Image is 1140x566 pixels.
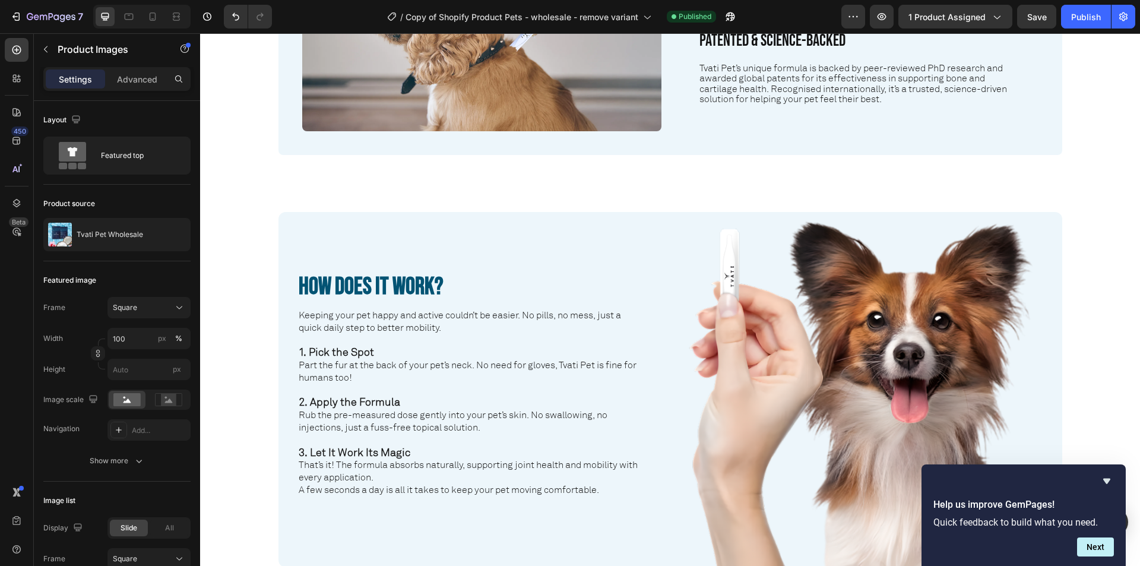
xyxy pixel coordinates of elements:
[43,392,100,408] div: Image scale
[158,333,166,344] div: px
[908,11,986,23] span: 1 product assigned
[121,523,137,533] span: Slide
[1071,11,1101,23] div: Publish
[43,520,85,536] div: Display
[172,331,186,346] button: px
[5,5,88,29] button: 7
[933,517,1114,528] p: Quick feedback to build what you need.
[58,42,159,56] p: Product Images
[43,423,80,434] div: Navigation
[43,275,96,286] div: Featured image
[43,333,63,344] label: Width
[1027,12,1047,22] span: Save
[59,73,92,86] p: Settings
[107,328,191,349] input: px%
[113,554,137,564] span: Square
[200,33,1140,566] iframe: Design area
[1100,474,1114,488] button: Hide survey
[101,142,173,169] div: Featured top
[155,331,169,346] button: %
[479,179,843,534] img: gempages_545191360496403517-b2fd3bb9-9885-4bcb-bdff-e02bf7986e49.png
[9,217,28,227] div: Beta
[679,11,711,22] span: Published
[43,364,65,375] label: Height
[107,297,191,318] button: Square
[400,11,403,23] span: /
[113,302,137,313] span: Square
[43,112,83,128] div: Layout
[132,425,188,436] div: Add...
[97,237,442,270] h2: How Does It Work?
[43,495,75,506] div: Image list
[11,127,28,136] div: 450
[933,474,1114,556] div: Help us improve GemPages!
[43,450,191,472] button: Show more
[99,351,441,401] p: Rub the pre-measured dose gently into your pet’s skin. No swallowing, no injections, just a fuss-...
[99,362,200,375] strong: 2. Apply the Formula
[90,455,145,467] div: Show more
[165,523,174,533] span: All
[933,498,1114,512] h2: Help us improve GemPages!
[406,11,638,23] span: Copy of Shopify Product Pets - wholesale - remove variant
[898,5,1012,29] button: 1 product assigned
[1061,5,1111,29] button: Publish
[43,302,65,313] label: Frame
[43,198,95,209] div: Product source
[173,365,181,374] span: px
[43,554,65,564] label: Frame
[499,30,818,72] p: Tvati Pet’s unique formula is backed by peer-reviewed PhD research and awarded global patents for...
[107,359,191,380] input: px
[1077,537,1114,556] button: Next question
[99,276,441,351] p: Keeping your pet happy and active couldn’t be easier. No pills, no mess, just a quick daily step ...
[99,413,210,426] strong: 3. Let It Work Its Magic
[48,223,72,246] img: product feature img
[78,10,83,24] p: 7
[224,5,272,29] div: Undo/Redo
[175,333,182,344] div: %
[99,401,441,463] p: That’s it! The formula absorbs naturally, supporting joint health and mobility with every applica...
[1017,5,1056,29] button: Save
[99,312,174,325] strong: 1. Pick the Spot
[117,73,157,86] p: Advanced
[77,230,143,239] p: Tvati Pet Wholesale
